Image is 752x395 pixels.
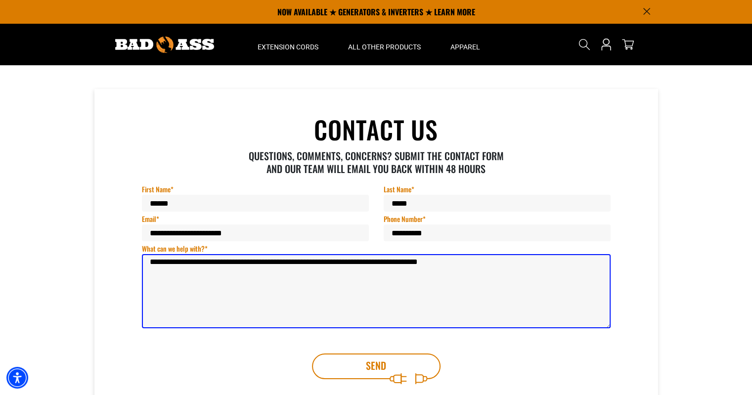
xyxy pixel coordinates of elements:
h1: CONTACT US [142,117,611,141]
img: Bad Ass Extension Cords [115,37,214,53]
summary: All Other Products [333,24,436,65]
summary: Search [576,37,592,52]
a: Open this option [598,24,614,65]
a: cart [620,39,636,50]
span: Apparel [450,43,480,51]
summary: Extension Cords [243,24,333,65]
span: All Other Products [348,43,421,51]
summary: Apparel [436,24,495,65]
p: QUESTIONS, COMMENTS, CONCERNS? SUBMIT THE CONTACT FORM AND OUR TEAM WILL EMAIL YOU BACK WITHIN 48... [241,149,511,175]
button: Send [312,353,441,379]
span: Extension Cords [258,43,318,51]
div: Accessibility Menu [6,367,28,389]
